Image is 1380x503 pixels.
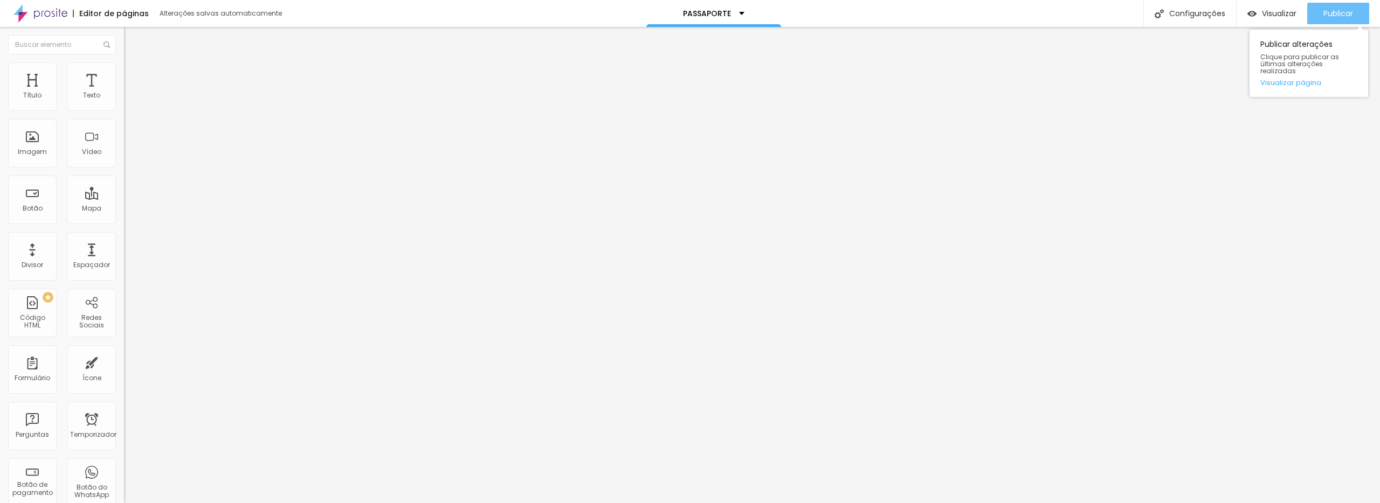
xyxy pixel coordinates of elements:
[83,90,100,100] font: Texto
[20,313,45,330] font: Código HTML
[124,27,1380,503] iframe: Editor
[1155,9,1164,18] img: Ícone
[1262,8,1296,19] font: Visualizar
[73,260,110,269] font: Espaçador
[12,480,53,497] font: Botão de pagamento
[82,147,101,156] font: Vídeo
[82,373,101,382] font: Ícone
[1307,3,1369,24] button: Publicar
[82,204,101,213] font: Mapa
[160,9,282,18] font: Alterações salvas automaticamente
[1169,8,1225,19] font: Configurações
[22,260,43,269] font: Divisor
[1260,52,1339,75] font: Clique para publicar as últimas alterações realizadas
[16,430,49,439] font: Perguntas
[23,204,43,213] font: Botão
[79,313,104,330] font: Redes Sociais
[15,373,50,382] font: Formulário
[23,90,42,100] font: Título
[18,147,47,156] font: Imagem
[74,483,109,499] font: Botão do WhatsApp
[8,35,116,54] input: Buscar elemento
[1323,8,1353,19] font: Publicar
[1260,78,1321,88] font: Visualizar página
[79,8,149,19] font: Editor de páginas
[1260,39,1333,50] font: Publicar alterações
[1260,79,1357,86] a: Visualizar página
[70,430,116,439] font: Temporizador
[683,8,731,19] font: PASSAPORTE
[103,41,110,48] img: Ícone
[1247,9,1257,18] img: view-1.svg
[1237,3,1307,24] button: Visualizar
